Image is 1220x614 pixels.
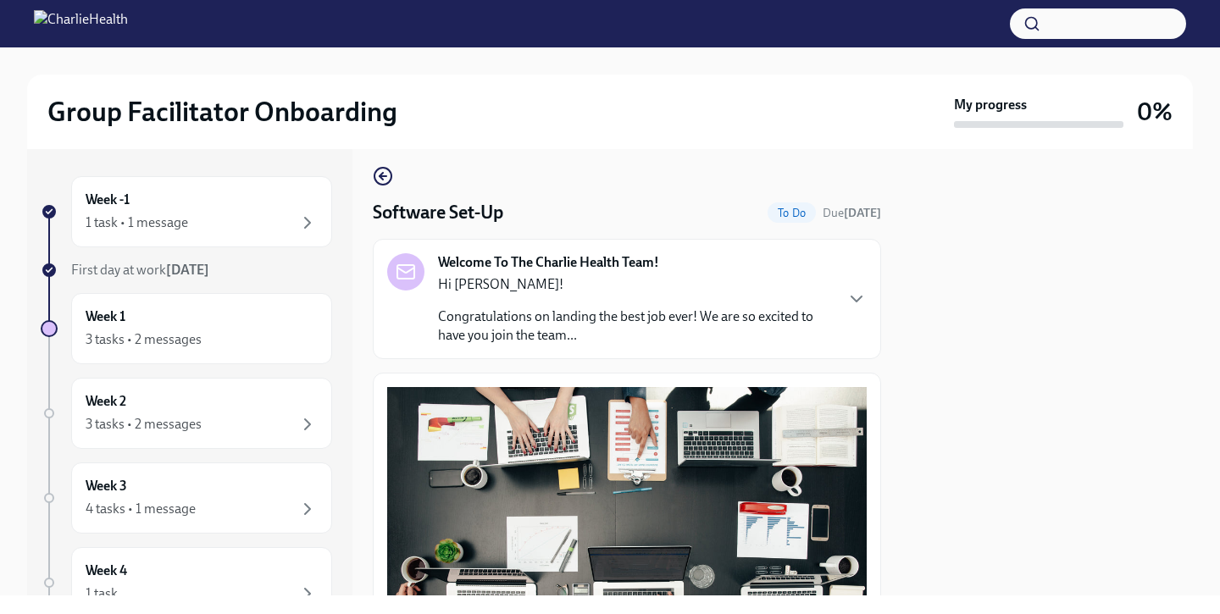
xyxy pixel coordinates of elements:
strong: Welcome To The Charlie Health Team! [438,253,659,272]
a: First day at work[DATE] [41,261,332,279]
span: To Do [768,207,816,219]
strong: My progress [954,96,1027,114]
span: August 19th, 2025 10:00 [823,205,881,221]
a: Week 13 tasks • 2 messages [41,293,332,364]
span: First day at work [71,262,209,278]
h3: 0% [1137,97,1173,127]
h4: Software Set-Up [373,200,503,225]
div: 4 tasks • 1 message [86,500,196,518]
a: Week 34 tasks • 1 message [41,462,332,534]
a: Week -11 task • 1 message [41,176,332,247]
h6: Week 1 [86,307,125,326]
h6: Week 3 [86,477,127,495]
p: Congratulations on landing the best job ever! We are so excited to have you join the team... [438,307,833,345]
h6: Week 2 [86,392,126,411]
div: 1 task • 1 message [86,213,188,232]
a: Week 23 tasks • 2 messages [41,378,332,449]
h6: Week -1 [86,191,130,209]
h6: Week 4 [86,561,127,580]
strong: [DATE] [844,206,881,220]
span: Due [823,206,881,220]
img: CharlieHealth [34,10,128,37]
div: 1 task [86,584,118,603]
strong: [DATE] [166,262,209,278]
h2: Group Facilitator Onboarding [47,95,397,129]
div: 3 tasks • 2 messages [86,415,202,434]
p: Hi [PERSON_NAME]! [438,275,833,294]
div: 3 tasks • 2 messages [86,330,202,349]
